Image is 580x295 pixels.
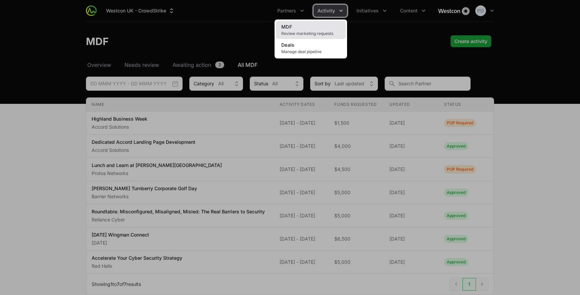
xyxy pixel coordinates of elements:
a: MDFReview marketing requests [276,21,346,39]
div: Main navigation [97,5,430,17]
div: Activity menu [313,5,347,17]
span: Manage deal pipeline [281,49,340,54]
span: Deals [281,42,295,48]
a: DealsManage deal pipeline [276,39,346,57]
span: Review marketing requests [281,31,340,36]
span: MDF [281,24,292,30]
